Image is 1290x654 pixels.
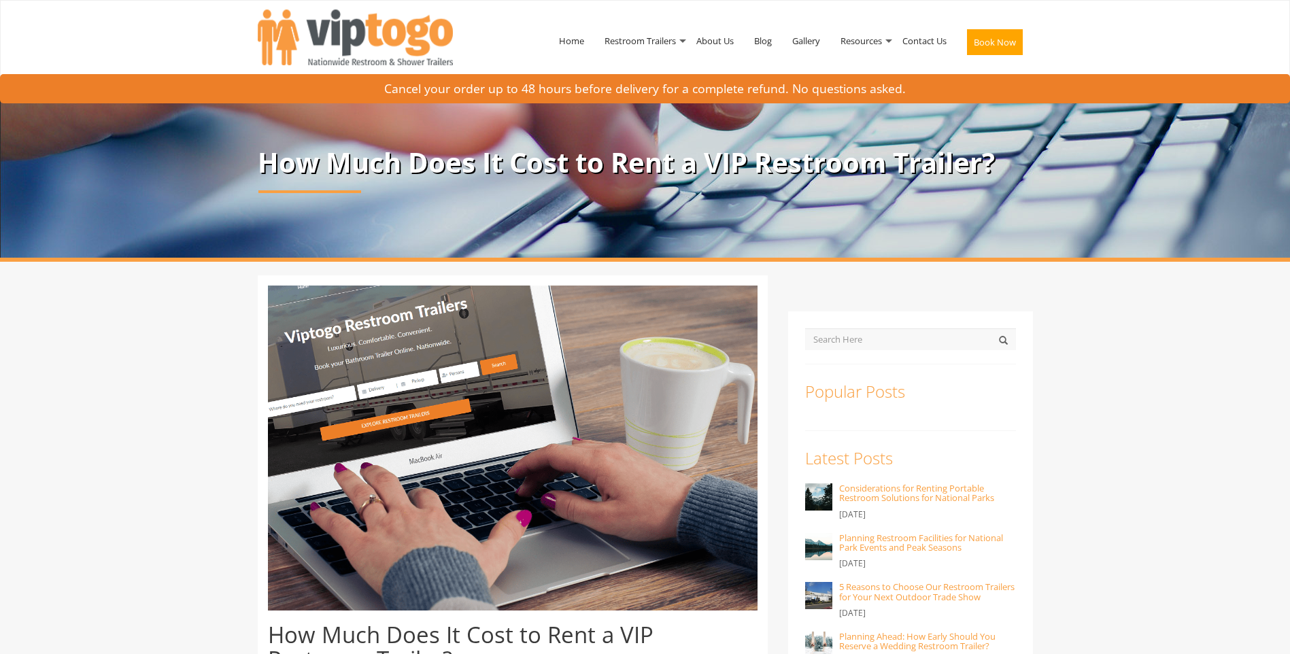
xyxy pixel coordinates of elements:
[957,5,1033,84] a: Book Now
[839,630,996,652] a: Planning Ahead: How Early Should You Reserve a Wedding Restroom Trailer?
[805,449,1016,467] h3: Latest Posts
[805,328,1016,350] input: Search Here
[805,483,832,511] img: Considerations for Renting Portable Restroom Solutions for National Parks - VIPTOGO
[782,5,830,76] a: Gallery
[805,582,832,609] img: 5 Reasons to Choose Our Restroom Trailers for Your Next Outdoor Trade Show - VIPTOGO
[967,29,1023,55] button: Book Now
[839,532,1003,553] a: Planning Restroom Facilities for National Park Events and Peak Seasons
[830,5,892,76] a: Resources
[594,5,686,76] a: Restroom Trailers
[839,506,1016,523] p: [DATE]
[258,148,1033,177] p: How Much Does It Cost to Rent a VIP Restroom Trailer?
[839,605,1016,621] p: [DATE]
[268,286,758,610] img: woman checking VIP restroom trailer cost
[258,10,453,65] img: VIPTOGO
[839,482,994,504] a: Considerations for Renting Portable Restroom Solutions for National Parks
[892,5,957,76] a: Contact Us
[549,5,594,76] a: Home
[839,581,1015,602] a: 5 Reasons to Choose Our Restroom Trailers for Your Next Outdoor Trade Show
[686,5,744,76] a: About Us
[839,555,1016,572] p: [DATE]
[805,533,832,560] img: Planning Restroom Facilities for National Park Events and Peak Seasons - VIPTOGO
[805,383,1016,400] h3: Popular Posts
[744,5,782,76] a: Blog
